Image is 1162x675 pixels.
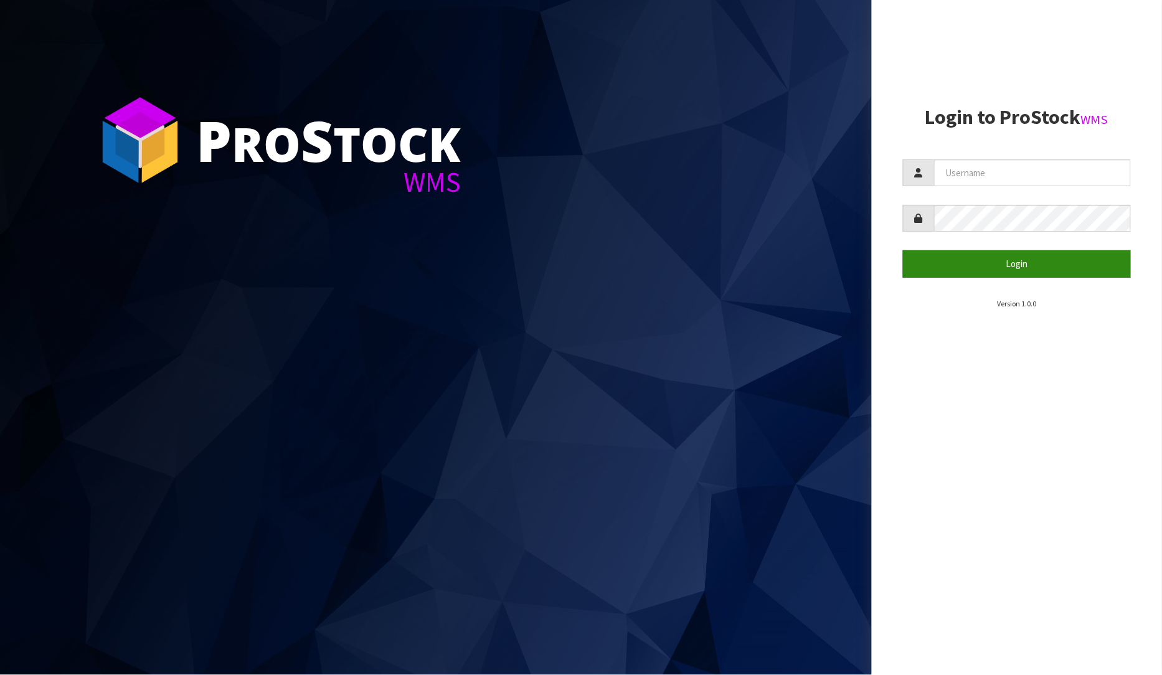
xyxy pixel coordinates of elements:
[196,168,461,196] div: WMS
[196,112,461,168] div: ro tock
[301,102,333,178] span: S
[196,102,232,178] span: P
[934,159,1131,186] input: Username
[997,299,1036,308] small: Version 1.0.0
[93,93,187,187] img: ProStock Cube
[903,250,1131,277] button: Login
[903,106,1131,128] h2: Login to ProStock
[1081,111,1108,128] small: WMS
